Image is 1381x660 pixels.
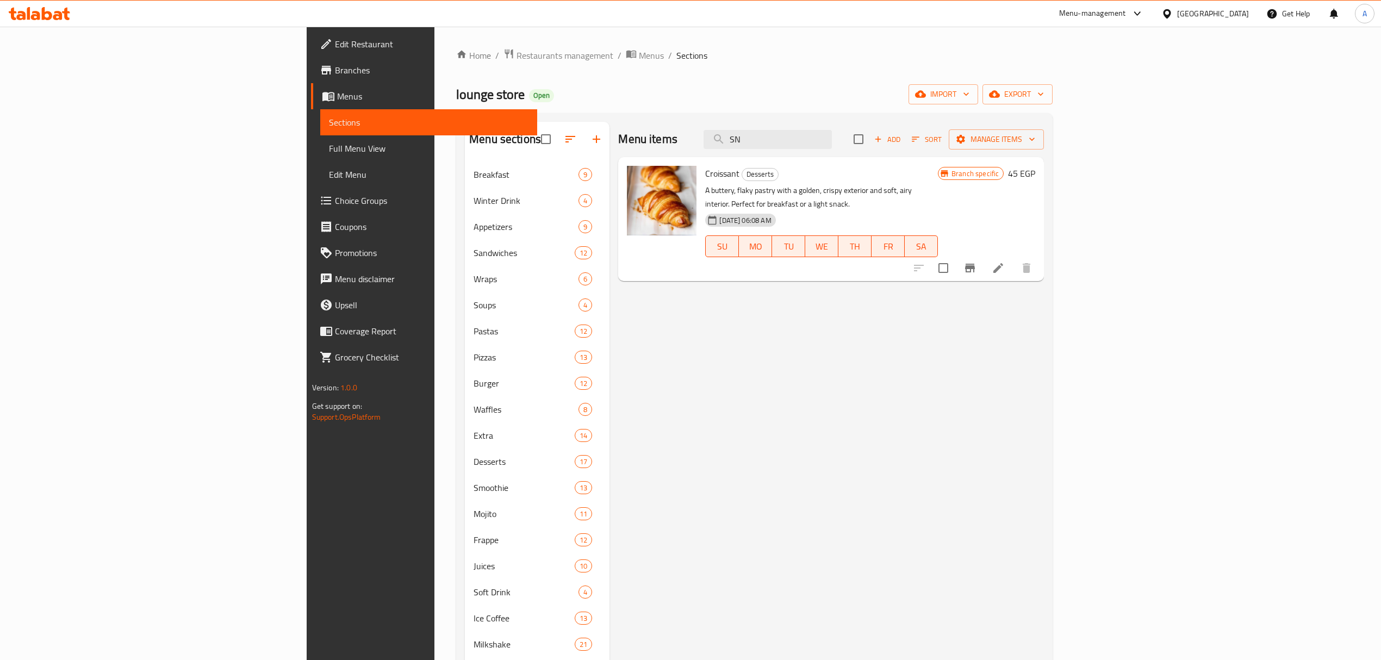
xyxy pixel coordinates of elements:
div: items [575,559,592,572]
span: Promotions [335,246,528,259]
div: Milkshake21 [465,631,609,657]
span: Sandwiches [474,246,575,259]
span: Waffles [474,403,578,416]
p: A buttery, flaky pastry with a golden, crispy exterior and soft, airy interior. Perfect for break... [705,184,938,211]
span: Grocery Checklist [335,351,528,364]
span: Desserts [742,168,778,180]
div: Soups4 [465,292,609,318]
span: Add item [870,131,905,148]
div: Pastas12 [465,318,609,344]
span: 8 [579,404,592,415]
div: Pizzas13 [465,344,609,370]
span: 11 [575,509,592,519]
span: SA [909,239,934,254]
span: Wraps [474,272,578,285]
button: Add [870,131,905,148]
a: Coverage Report [311,318,537,344]
div: items [575,325,592,338]
button: WE [805,235,838,257]
span: Edit Restaurant [335,38,528,51]
span: Sort sections [557,126,583,152]
div: Winter Drink4 [465,188,609,214]
a: Full Menu View [320,135,537,161]
span: SU [710,239,735,254]
div: items [578,586,592,599]
span: Appetizers [474,220,578,233]
span: 14 [575,431,592,441]
span: Select all sections [534,128,557,151]
a: Grocery Checklist [311,344,537,370]
span: Coverage Report [335,325,528,338]
span: Version: [312,381,339,395]
a: Edit Restaurant [311,31,537,57]
h6: 45 EGP [1008,166,1035,181]
div: items [578,403,592,416]
span: 13 [575,613,592,624]
div: Wraps6 [465,266,609,292]
div: Smoothie13 [465,475,609,501]
button: Manage items [949,129,1044,150]
span: import [917,88,969,101]
span: 21 [575,639,592,650]
span: Sort [912,133,942,146]
span: Branches [335,64,528,77]
span: Mojito [474,507,575,520]
div: items [575,612,592,625]
span: Croissant [705,165,739,182]
span: 9 [579,170,592,180]
div: items [578,220,592,233]
span: Sections [676,49,707,62]
span: export [991,88,1044,101]
div: Ice Coffee13 [465,605,609,631]
div: items [578,298,592,312]
span: Menus [639,49,664,62]
div: Desserts17 [465,449,609,475]
div: Winter Drink [474,194,578,207]
a: Promotions [311,240,537,266]
span: Extra [474,429,575,442]
a: Sections [320,109,537,135]
span: Soups [474,298,578,312]
div: items [578,194,592,207]
button: Add section [583,126,609,152]
span: 12 [575,378,592,389]
div: Juices10 [465,553,609,579]
span: Frappe [474,533,575,546]
span: Menus [337,90,528,103]
span: Juices [474,559,575,572]
span: Add [873,133,902,146]
span: Sections [329,116,528,129]
a: Menus [311,83,537,109]
span: Sort items [905,131,949,148]
img: Croissant [627,166,696,235]
span: Smoothie [474,481,575,494]
span: Ice Coffee [474,612,575,625]
div: items [578,168,592,181]
div: items [578,272,592,285]
span: TU [776,239,801,254]
span: Edit Menu [329,168,528,181]
span: Manage items [957,133,1035,146]
span: Restaurants management [517,49,613,62]
div: Breakfast [474,168,578,181]
div: items [575,246,592,259]
div: items [575,507,592,520]
span: 1.0.0 [340,381,357,395]
span: 4 [579,196,592,206]
div: items [575,429,592,442]
span: Branch specific [947,169,1003,179]
span: Pastas [474,325,575,338]
span: 4 [579,300,592,310]
span: 12 [575,535,592,545]
button: SA [905,235,938,257]
input: search [704,130,832,149]
span: Get support on: [312,399,362,413]
span: Burger [474,377,575,390]
span: 10 [575,561,592,571]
